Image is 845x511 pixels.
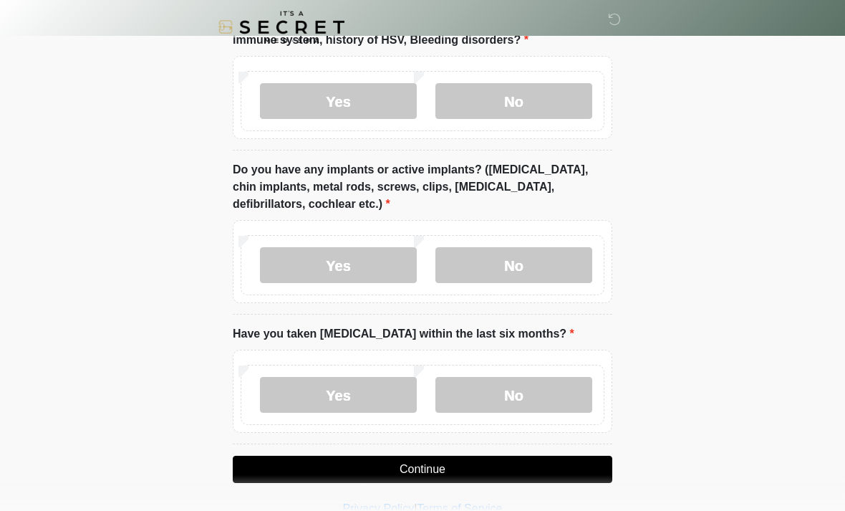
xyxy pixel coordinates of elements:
label: No [435,377,592,413]
label: No [435,83,592,119]
label: Yes [260,377,417,413]
label: Yes [260,247,417,283]
label: Have you taken [MEDICAL_DATA] within the last six months? [233,325,574,343]
label: No [435,247,592,283]
label: Yes [260,83,417,119]
img: It's A Secret Med Spa Logo [218,11,344,43]
label: Do you have any implants or active implants? ([MEDICAL_DATA], chin implants, metal rods, screws, ... [233,161,612,213]
button: Continue [233,456,612,483]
